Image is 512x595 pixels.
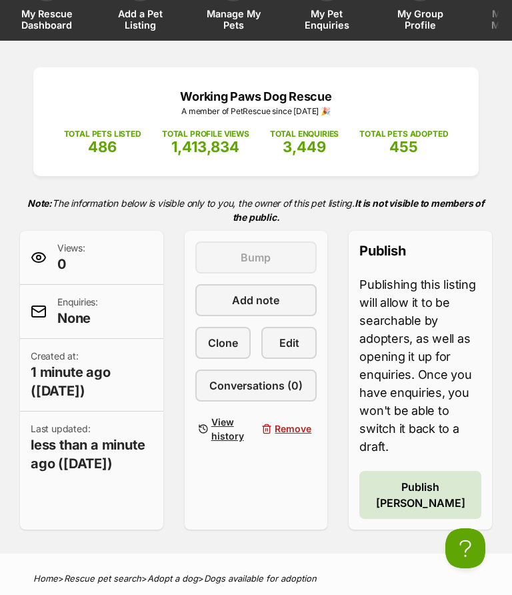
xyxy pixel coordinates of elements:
[211,415,245,443] span: View history
[204,573,317,584] a: Dogs available for adoption
[31,436,153,473] span: less than a minute ago ([DATE])
[162,128,249,140] p: TOTAL PROFILE VIEWS
[208,335,238,351] span: Clone
[195,241,317,273] button: Bump
[270,128,339,140] p: TOTAL ENQUIRIES
[88,138,117,155] span: 486
[209,378,303,394] span: Conversations (0)
[283,138,326,155] span: 3,449
[53,87,459,105] p: Working Paws Dog Rescue
[390,8,450,31] span: My Group Profile
[33,573,58,584] a: Home
[195,370,317,402] a: Conversations (0)
[195,412,251,446] a: View history
[297,8,357,31] span: My Pet Enquiries
[147,573,198,584] a: Adopt a dog
[20,189,492,231] p: The information below is visible only to you, the owner of this pet listing.
[31,422,153,473] p: Last updated:
[17,8,77,31] span: My Rescue Dashboard
[171,138,239,155] span: 1,413,834
[57,241,85,273] p: Views:
[389,138,418,155] span: 455
[27,197,52,209] strong: Note:
[261,412,317,446] button: Remove
[359,128,448,140] p: TOTAL PETS ADOPTED
[64,128,141,140] p: TOTAL PETS LISTED
[359,275,481,456] p: Publishing this listing will allow it to be searchable by adopters, as well as opening it up for ...
[445,528,485,568] iframe: Help Scout Beacon - Open
[53,105,459,117] p: A member of PetRescue since [DATE] 🎉
[110,8,170,31] span: Add a Pet Listing
[275,422,311,436] span: Remove
[195,327,251,359] a: Clone
[369,479,472,511] span: Publish [PERSON_NAME]
[64,573,141,584] a: Rescue pet search
[359,241,481,260] p: Publish
[57,309,98,328] span: None
[57,255,85,273] span: 0
[31,350,153,400] p: Created at:
[31,363,153,400] span: 1 minute ago ([DATE])
[261,327,317,359] a: Edit
[241,249,271,265] span: Bump
[279,335,299,351] span: Edit
[233,197,485,223] strong: It is not visible to members of the public.
[195,284,317,316] a: Add note
[359,471,481,519] button: Publish [PERSON_NAME]
[57,295,98,328] p: Enquiries:
[203,8,263,31] span: Manage My Pets
[232,292,279,308] span: Add note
